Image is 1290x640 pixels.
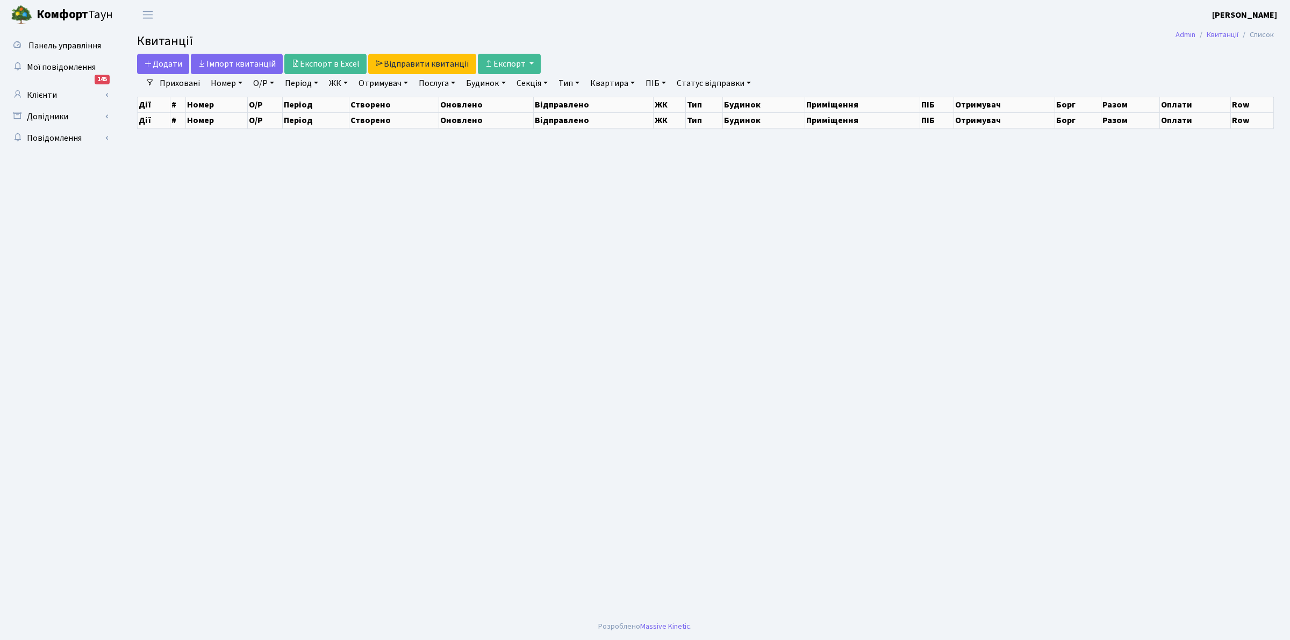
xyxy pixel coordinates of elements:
[686,112,723,128] th: Тип
[5,56,113,78] a: Мої повідомлення145
[5,127,113,149] a: Повідомлення
[28,40,101,52] span: Панель управління
[686,97,723,112] th: Тип
[5,35,113,56] a: Панель управління
[248,112,283,128] th: О/Р
[283,97,349,112] th: Період
[1101,97,1160,112] th: Разом
[5,106,113,127] a: Довідники
[1101,112,1160,128] th: Разом
[37,6,113,24] span: Таун
[1055,112,1101,128] th: Борг
[37,6,88,23] b: Комфорт
[439,97,534,112] th: Оновлено
[186,97,248,112] th: Номер
[723,112,805,128] th: Будинок
[95,75,110,84] div: 145
[1160,112,1231,128] th: Оплати
[534,97,653,112] th: Відправлено
[186,112,248,128] th: Номер
[512,74,552,92] a: Секція
[155,74,204,92] a: Приховані
[805,112,920,128] th: Приміщення
[641,74,670,92] a: ПІБ
[349,97,439,112] th: Створено
[144,58,182,70] span: Додати
[134,6,161,24] button: Переключити навігацію
[170,112,185,128] th: #
[805,97,920,112] th: Приміщення
[368,54,476,74] a: Відправити квитанції
[206,74,247,92] a: Номер
[354,74,412,92] a: Отримувач
[462,74,510,92] a: Будинок
[1231,97,1274,112] th: Row
[1212,9,1277,21] b: [PERSON_NAME]
[586,74,639,92] a: Квартира
[249,74,278,92] a: О/Р
[1159,24,1290,46] nav: breadcrumb
[920,112,954,128] th: ПІБ
[478,54,541,74] button: Експорт
[191,54,283,74] a: Iмпорт квитанцій
[284,54,367,74] a: Експорт в Excel
[439,112,534,128] th: Оновлено
[248,97,283,112] th: О/Р
[1212,9,1277,21] a: [PERSON_NAME]
[138,97,170,112] th: Дії
[5,84,113,106] a: Клієнти
[281,74,322,92] a: Період
[138,112,170,128] th: Дії
[920,97,954,112] th: ПІБ
[137,32,193,51] span: Квитанції
[1231,112,1274,128] th: Row
[653,112,686,128] th: ЖК
[349,112,439,128] th: Створено
[598,621,692,632] div: Розроблено .
[1176,29,1195,40] a: Admin
[554,74,584,92] a: Тип
[1238,29,1274,41] li: Список
[954,97,1055,112] th: Отримувач
[672,74,755,92] a: Статус відправки
[1160,97,1231,112] th: Оплати
[414,74,460,92] a: Послуга
[11,4,32,26] img: logo.png
[640,621,690,632] a: Massive Kinetic
[723,97,805,112] th: Будинок
[534,112,653,128] th: Відправлено
[325,74,352,92] a: ЖК
[137,54,189,74] a: Додати
[170,97,185,112] th: #
[1207,29,1238,40] a: Квитанції
[653,97,686,112] th: ЖК
[1055,97,1101,112] th: Борг
[954,112,1055,128] th: Отримувач
[283,112,349,128] th: Період
[27,61,96,73] span: Мої повідомлення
